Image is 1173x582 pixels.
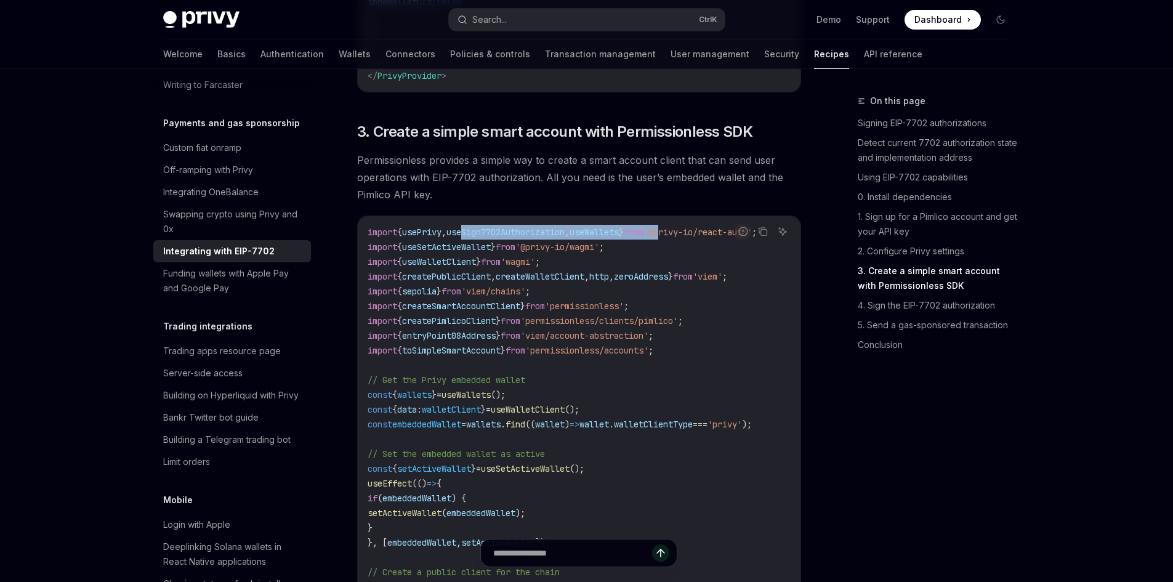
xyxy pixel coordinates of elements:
[368,463,392,474] span: const
[476,256,481,267] span: }
[722,271,727,282] span: ;
[619,227,624,238] span: }
[397,286,402,297] span: {
[496,271,584,282] span: createWalletClient
[368,374,525,386] span: // Get the Privy embedded wallet
[441,227,446,238] span: ,
[357,152,801,203] span: Permissionless provides a simple way to create a smart account client that can send user operatio...
[427,478,437,489] span: =>
[614,271,668,282] span: zeroAddress
[153,137,311,159] a: Custom fiat onramp
[392,389,397,400] span: {
[368,345,397,356] span: import
[397,463,471,474] span: setActiveWallet
[402,227,441,238] span: usePrivy
[707,419,742,430] span: 'privy'
[501,315,520,326] span: from
[402,286,437,297] span: sepolia
[153,384,311,406] a: Building on Hyperliquid with Privy
[476,463,481,474] span: =
[671,39,749,69] a: User management
[449,9,725,31] button: Search...CtrlK
[163,344,281,358] div: Trading apps resource page
[153,240,311,262] a: Integrating with EIP-7702
[535,256,540,267] span: ;
[858,315,1020,335] a: 5. Send a gas-sponsored transaction
[441,507,446,519] span: (
[153,362,311,384] a: Server-side access
[668,271,673,282] span: }
[392,419,461,430] span: embeddedWallet
[450,39,530,69] a: Policies & controls
[153,514,311,536] a: Login with Apple
[914,14,962,26] span: Dashboard
[496,315,501,326] span: }
[402,301,520,312] span: createSmartAccountClient
[368,493,377,504] span: if
[417,404,422,415] span: :
[496,241,515,253] span: from
[481,463,570,474] span: useSetActiveWallet
[437,478,441,489] span: {
[525,286,530,297] span: ;
[742,419,752,430] span: );
[858,187,1020,207] a: 0. Install dependencies
[397,315,402,326] span: {
[397,241,402,253] span: {
[752,227,757,238] span: ;
[163,540,304,569] div: Deeplinking Solana wallets in React Native applications
[368,330,397,341] span: import
[609,419,614,430] span: .
[570,463,584,474] span: ();
[652,544,669,562] button: Send message
[648,345,653,356] span: ;
[441,70,446,81] span: >
[481,404,486,415] span: }
[153,536,311,573] a: Deeplinking Solana wallets in React Native applications
[520,330,648,341] span: 'viem/account-abstraction'
[614,419,693,430] span: walletClientType
[163,39,203,69] a: Welcome
[858,241,1020,261] a: 2. Configure Privy settings
[163,11,240,28] img: dark logo
[368,404,392,415] span: const
[515,507,525,519] span: );
[260,39,324,69] a: Authentication
[481,256,501,267] span: from
[491,404,565,415] span: useWalletClient
[437,389,441,400] span: =
[368,419,392,430] span: const
[501,256,535,267] span: 'wagmi'
[864,39,922,69] a: API reference
[397,345,402,356] span: {
[472,12,507,27] div: Search...
[163,140,241,155] div: Custom fiat onramp
[368,70,377,81] span: </
[153,451,311,473] a: Limit orders
[382,493,451,504] span: embeddedWallet
[339,39,371,69] a: Wallets
[368,301,397,312] span: import
[535,419,565,430] span: wallet
[368,286,397,297] span: import
[163,366,243,381] div: Server-side access
[446,227,565,238] span: useSign7702Authorization
[451,493,466,504] span: ) {
[491,389,506,400] span: ();
[525,345,648,356] span: 'permissionless/accounts'
[515,241,599,253] span: '@privy-io/wagmi'
[163,185,259,200] div: Integrating OneBalance
[624,301,629,312] span: ;
[163,207,304,236] div: Swapping crypto using Privy and 0x
[368,227,397,238] span: import
[437,286,441,297] span: }
[755,224,771,240] button: Copy the contents from the code block
[377,493,382,504] span: (
[163,163,253,177] div: Off-ramping with Privy
[565,227,570,238] span: ,
[153,159,311,181] a: Off-ramping with Privy
[491,241,496,253] span: }
[699,15,717,25] span: Ctrl K
[648,330,653,341] span: ;
[735,224,751,240] button: Report incorrect code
